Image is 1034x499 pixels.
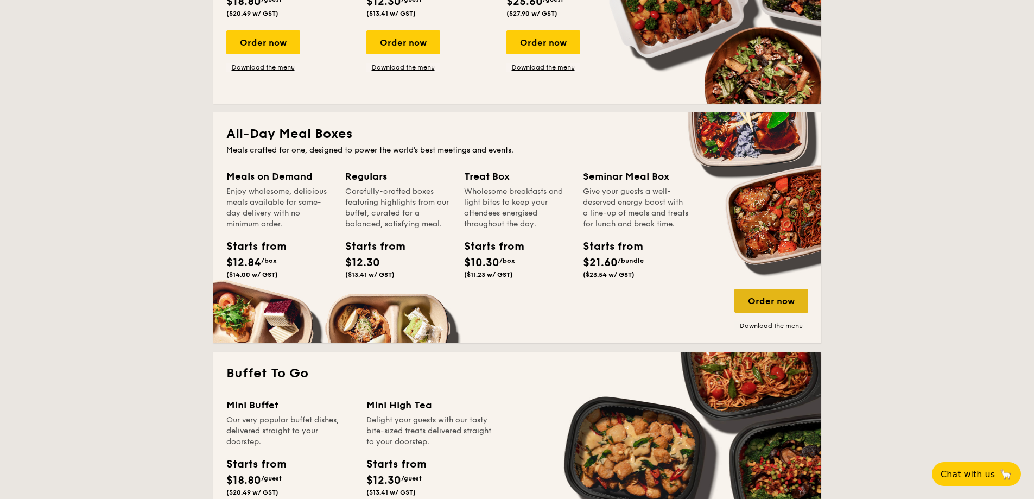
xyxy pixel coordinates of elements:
span: /box [499,257,515,264]
div: Order now [506,30,580,54]
div: Starts from [583,238,632,255]
span: $12.30 [345,256,380,269]
div: Enjoy wholesome, delicious meals available for same-day delivery with no minimum order. [226,186,332,230]
span: /guest [261,475,282,482]
span: ($13.41 w/ GST) [366,10,416,17]
span: ($27.90 w/ GST) [506,10,557,17]
span: ($20.49 w/ GST) [226,10,278,17]
div: Give your guests a well-deserved energy boost with a line-up of meals and treats for lunch and br... [583,186,689,230]
h2: All-Day Meal Boxes [226,125,808,143]
div: Meals on Demand [226,169,332,184]
div: Starts from [226,456,286,472]
span: ($13.41 w/ GST) [345,271,395,279]
div: Treat Box [464,169,570,184]
span: /box [261,257,277,264]
span: Chat with us [941,469,995,479]
a: Download the menu [366,63,440,72]
h2: Buffet To Go [226,365,808,382]
div: Order now [734,289,808,313]
div: Wholesome breakfasts and light bites to keep your attendees energised throughout the day. [464,186,570,230]
span: ($14.00 w/ GST) [226,271,278,279]
div: Starts from [226,238,275,255]
div: Mini Buffet [226,397,353,413]
span: $18.80 [226,474,261,487]
div: Order now [366,30,440,54]
div: Delight your guests with our tasty bite-sized treats delivered straight to your doorstep. [366,415,493,447]
a: Download the menu [226,63,300,72]
div: Mini High Tea [366,397,493,413]
div: Starts from [366,456,426,472]
div: Regulars [345,169,451,184]
a: Download the menu [734,321,808,330]
div: Starts from [345,238,394,255]
div: Carefully-crafted boxes featuring highlights from our buffet, curated for a balanced, satisfying ... [345,186,451,230]
span: 🦙 [999,468,1012,481]
span: ($20.49 w/ GST) [226,489,278,496]
span: $12.84 [226,256,261,269]
a: Download the menu [506,63,580,72]
div: Meals crafted for one, designed to power the world's best meetings and events. [226,145,808,156]
div: Order now [226,30,300,54]
div: Starts from [464,238,513,255]
span: $10.30 [464,256,499,269]
span: ($13.41 w/ GST) [366,489,416,496]
span: $12.30 [366,474,401,487]
span: ($23.54 w/ GST) [583,271,635,279]
div: Our very popular buffet dishes, delivered straight to your doorstep. [226,415,353,447]
span: /bundle [618,257,644,264]
div: Seminar Meal Box [583,169,689,184]
span: /guest [401,475,422,482]
button: Chat with us🦙 [932,462,1021,486]
span: ($11.23 w/ GST) [464,271,513,279]
span: $21.60 [583,256,618,269]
